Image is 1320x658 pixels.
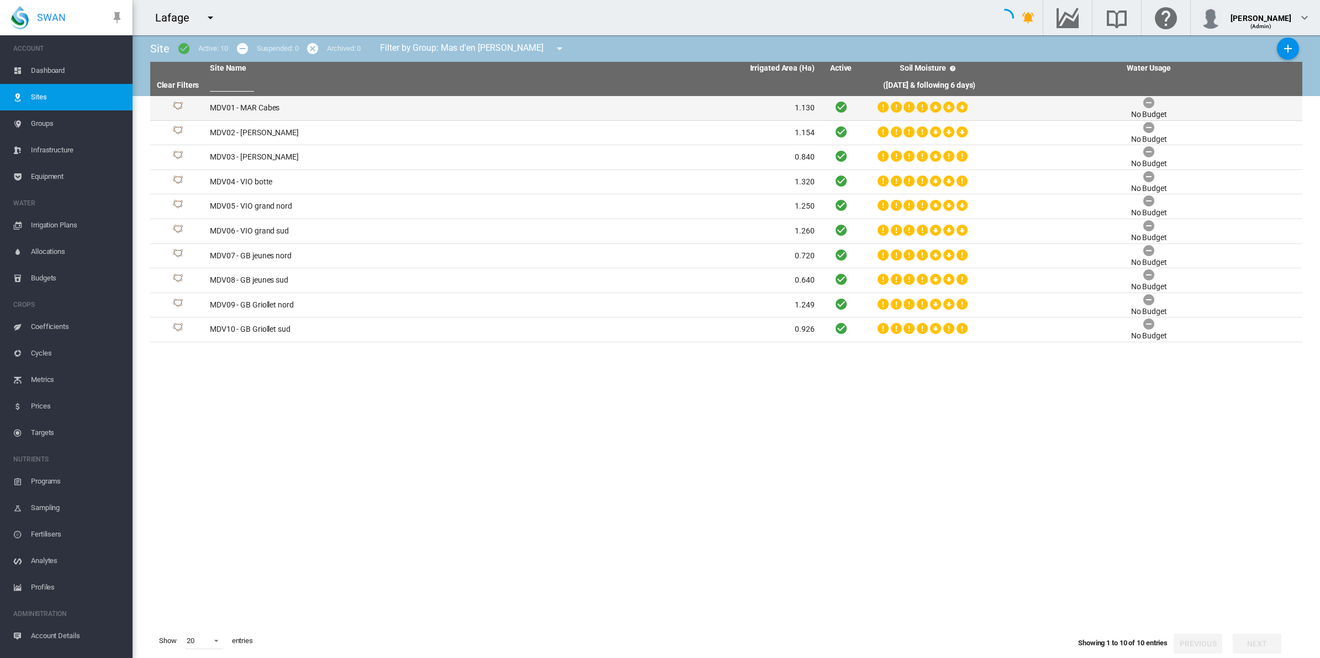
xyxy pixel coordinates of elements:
[110,11,124,24] md-icon: icon-pin
[171,176,184,189] img: 1.svg
[205,62,512,75] th: Site Name
[31,367,124,393] span: Metrics
[31,265,124,291] span: Budgets
[512,219,819,243] td: 1.260
[512,317,819,342] td: 0.926
[512,62,819,75] th: Irrigated Area (Ha)
[1174,634,1222,654] button: Previous
[1131,257,1167,268] div: No Budget
[996,62,1302,75] th: Water Usage
[819,62,863,75] th: Active
[205,170,512,194] td: MDV04 - VIO botte
[1131,306,1167,317] div: No Budget
[150,96,1302,121] tr: Site Id: 32031 MDV01 - MAR Cabes 1.130 No Budget
[187,636,194,645] div: 20
[512,194,819,219] td: 1.250
[13,40,124,57] span: ACCOUNT
[1281,42,1295,55] md-icon: icon-plus
[1131,282,1167,293] div: No Budget
[171,323,184,336] img: 1.svg
[31,574,124,601] span: Profiles
[150,219,1302,244] tr: Site Id: 32036 MDV06 - VIO grand sud 1.260 No Budget
[863,62,996,75] th: Soil Moisture
[31,212,124,238] span: Irrigation Plans
[863,75,996,96] th: ([DATE] & following 6 days)
[171,225,184,238] img: 1.svg
[204,11,217,24] md-icon: icon-menu-down
[31,393,124,420] span: Prices
[205,194,512,219] td: MDV05 - VIO grand nord
[150,244,1302,269] tr: Site Id: 32037 MDV07 - GB jeunes nord 0.720 No Budget
[31,57,124,84] span: Dashboard
[1233,634,1281,654] button: Next
[205,244,512,268] td: MDV07 - GB jeunes nord
[1131,232,1167,243] div: No Budget
[171,274,184,287] img: 1.svg
[327,44,361,54] div: Archived: 0
[1054,11,1081,24] md-icon: Go to the Data Hub
[1231,8,1291,19] div: [PERSON_NAME]
[155,151,201,164] div: Site Id: 32033
[31,163,124,190] span: Equipment
[512,293,819,317] td: 1.249
[13,296,124,314] span: CROPS
[31,110,124,137] span: Groups
[155,126,201,139] div: Site Id: 32032
[512,268,819,293] td: 0.640
[150,42,170,55] span: Site
[512,121,819,145] td: 1.154
[1200,7,1222,29] img: profile.jpg
[150,268,1302,293] tr: Site Id: 32038 MDV08 - GB jeunes sud 0.640 No Budget
[13,605,124,623] span: ADMINISTRATION
[155,632,181,650] span: Show
[512,244,819,268] td: 0.720
[1131,331,1167,342] div: No Budget
[1022,11,1035,24] md-icon: icon-bell-ring
[236,42,249,55] md-icon: icon-minus-circle
[150,317,1302,342] tr: Site Id: 32040 MDV10 - GB Griollet sud 0.926 No Budget
[31,238,124,265] span: Allocations
[205,317,512,342] td: MDV10 - GB Griollet sud
[1103,11,1130,24] md-icon: Search the knowledge base
[198,44,228,54] div: Active: 10
[205,96,512,120] td: MDV01 - MAR Cabes
[372,38,574,60] div: Filter by Group: Mas d'en [PERSON_NAME]
[205,219,512,243] td: MDV06 - VIO grand sud
[150,170,1302,195] tr: Site Id: 32034 MDV04 - VIO botte 1.320 No Budget
[205,121,512,145] td: MDV02 - [PERSON_NAME]
[13,450,124,468] span: NUTRIENTS
[37,10,66,24] span: SWAN
[171,299,184,312] img: 1.svg
[155,225,201,238] div: Site Id: 32036
[31,420,124,446] span: Targets
[150,194,1302,219] tr: Site Id: 32035 MDV05 - VIO grand nord 1.250 No Budget
[1277,38,1299,60] button: Add New Site, define start date
[512,96,819,120] td: 1.130
[150,121,1302,146] tr: Site Id: 32032 MDV02 - [PERSON_NAME] 1.154 No Budget
[1131,208,1167,219] div: No Budget
[155,274,201,287] div: Site Id: 32038
[150,293,1302,318] tr: Site Id: 32039 MDV09 - GB Griollet nord 1.249 No Budget
[157,81,199,89] a: Clear Filters
[1131,109,1167,120] div: No Budget
[155,10,199,25] div: Lafage
[171,200,184,213] img: 1.svg
[199,7,221,29] button: icon-menu-down
[31,340,124,367] span: Cycles
[205,268,512,293] td: MDV08 - GB jeunes sud
[11,6,29,29] img: SWAN-Landscape-Logo-Colour-drop.png
[155,249,201,262] div: Site Id: 32037
[205,293,512,317] td: MDV09 - GB Griollet nord
[155,176,201,189] div: Site Id: 32034
[155,102,201,115] div: Site Id: 32031
[155,323,201,336] div: Site Id: 32040
[31,84,124,110] span: Sites
[1153,11,1179,24] md-icon: Click here for help
[228,632,257,650] span: entries
[155,299,201,312] div: Site Id: 32039
[150,145,1302,170] tr: Site Id: 32033 MDV03 - [PERSON_NAME] 0.840 No Budget
[257,44,299,54] div: Suspended: 0
[31,314,124,340] span: Coefficients
[171,249,184,262] img: 1.svg
[1131,134,1167,145] div: No Budget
